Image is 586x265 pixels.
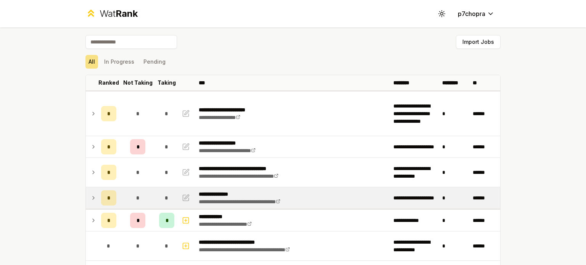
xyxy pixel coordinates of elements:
[140,55,169,69] button: Pending
[458,9,485,18] span: p7chopra
[123,79,153,87] p: Not Taking
[452,7,501,21] button: p7chopra
[456,35,501,49] button: Import Jobs
[101,55,137,69] button: In Progress
[85,55,98,69] button: All
[85,8,138,20] a: WatRank
[100,8,138,20] div: Wat
[116,8,138,19] span: Rank
[98,79,119,87] p: Ranked
[158,79,176,87] p: Taking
